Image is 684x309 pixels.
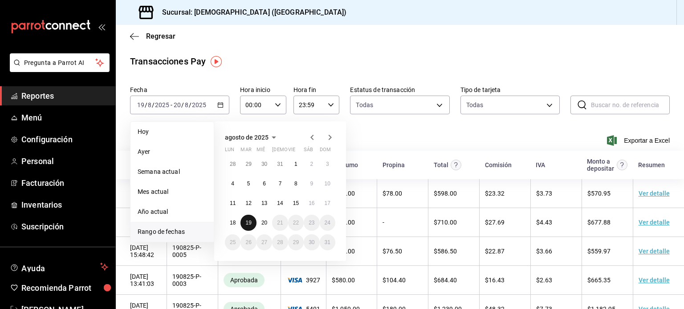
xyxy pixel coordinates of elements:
[350,87,449,93] label: Estatus de transacción
[231,181,234,187] abbr: 4 de agosto de 2025
[261,161,267,167] abbr: 30 de julio de 2025
[152,101,155,108] span: /
[245,239,251,245] abbr: 26 de agosto de 2025
[377,208,428,237] td: -
[21,90,108,102] span: Reportes
[293,220,299,226] abbr: 22 de agosto de 2025
[485,277,505,284] span: $ 16.43
[434,161,448,169] div: Total
[147,101,152,108] input: --
[181,101,184,108] span: /
[288,215,304,231] button: 22 de agosto de 2025
[272,215,288,231] button: 21 de agosto de 2025
[247,181,250,187] abbr: 5 de agosto de 2025
[286,277,321,284] span: 3927
[320,215,335,231] button: 24 de agosto de 2025
[320,234,335,250] button: 31 de agosto de 2025
[167,237,218,266] td: 190825-P-0005
[225,234,240,250] button: 25 de agosto de 2025
[225,134,269,141] span: agosto de 2025
[434,190,457,197] span: $ 598.00
[617,160,627,170] svg: Este es el monto resultante del total pagado menos comisión e IVA. Esta será la parte que se depo...
[230,161,236,167] abbr: 28 de julio de 2025
[609,135,670,146] span: Exportar a Excel
[173,101,181,108] input: --
[261,220,267,226] abbr: 20 de agosto de 2025
[272,156,288,172] button: 31 de julio de 2025
[167,266,218,295] td: 190825-P-0003
[288,176,304,192] button: 8 de agosto de 2025
[10,53,110,72] button: Pregunta a Parrot AI
[587,248,611,255] span: $ 559.97
[138,207,207,217] span: Año actual
[21,282,108,294] span: Recomienda Parrot
[320,195,335,211] button: 17 de agosto de 2025
[21,261,97,272] span: Ayuda
[434,277,457,284] span: $ 684.40
[225,176,240,192] button: 4 de agosto de 2025
[21,133,108,145] span: Configuración
[230,220,236,226] abbr: 18 de agosto de 2025
[272,176,288,192] button: 7 de agosto de 2025
[309,200,314,206] abbr: 16 de agosto de 2025
[155,7,346,18] h3: Sucursal: [DEMOGRAPHIC_DATA] ([GEOGRAPHIC_DATA])
[304,156,319,172] button: 2 de agosto de 2025
[21,199,108,211] span: Inventarios
[240,147,251,156] abbr: martes
[325,239,330,245] abbr: 31 de agosto de 2025
[485,190,505,197] span: $ 23.32
[256,215,272,231] button: 20 de agosto de 2025
[189,101,191,108] span: /
[536,161,545,169] div: IVA
[310,181,313,187] abbr: 9 de agosto de 2025
[225,147,234,156] abbr: lunes
[225,215,240,231] button: 18 de agosto de 2025
[171,101,172,108] span: -
[146,32,175,40] span: Regresar
[309,239,314,245] abbr: 30 de agosto de 2025
[587,219,611,226] span: $ 677.88
[245,220,251,226] abbr: 19 de agosto de 2025
[240,195,256,211] button: 12 de agosto de 2025
[485,161,512,169] div: Comisión
[294,181,297,187] abbr: 8 de agosto de 2025
[21,177,108,189] span: Facturación
[332,277,355,284] span: $ 580.00
[191,101,207,108] input: ----
[256,234,272,250] button: 27 de agosto de 2025
[211,56,222,67] img: Tooltip marker
[272,234,288,250] button: 28 de agosto de 2025
[116,237,167,266] td: [DATE] 15:48:42
[261,200,267,206] abbr: 13 de agosto de 2025
[263,181,266,187] abbr: 6 de agosto de 2025
[130,87,229,93] label: Fecha
[293,239,299,245] abbr: 29 de agosto de 2025
[240,156,256,172] button: 29 de julio de 2025
[383,248,402,255] span: $ 76.50
[225,195,240,211] button: 11 de agosto de 2025
[536,277,552,284] span: $ 2.63
[288,147,295,156] abbr: viernes
[138,127,207,136] span: Hoy
[485,248,505,255] span: $ 22.87
[225,132,279,143] button: agosto de 2025
[224,273,265,287] div: Transacciones cobradas de manera exitosa.
[587,158,615,172] div: Monto a depositar
[304,147,313,156] abbr: sábado
[434,248,457,255] span: $ 586.50
[320,156,335,172] button: 3 de agosto de 2025
[536,219,552,226] span: $ 4.43
[137,101,145,108] input: --
[536,190,552,197] span: $ 3.73
[155,101,170,108] input: ----
[138,167,207,177] span: Semana actual
[277,239,283,245] abbr: 28 de agosto de 2025
[587,190,611,197] span: $ 570.95
[639,219,670,226] a: Ver detalle
[293,87,340,93] label: Hora fin
[383,277,406,284] span: $ 104.40
[227,277,261,284] span: Aprobada
[304,195,319,211] button: 16 de agosto de 2025
[256,156,272,172] button: 30 de julio de 2025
